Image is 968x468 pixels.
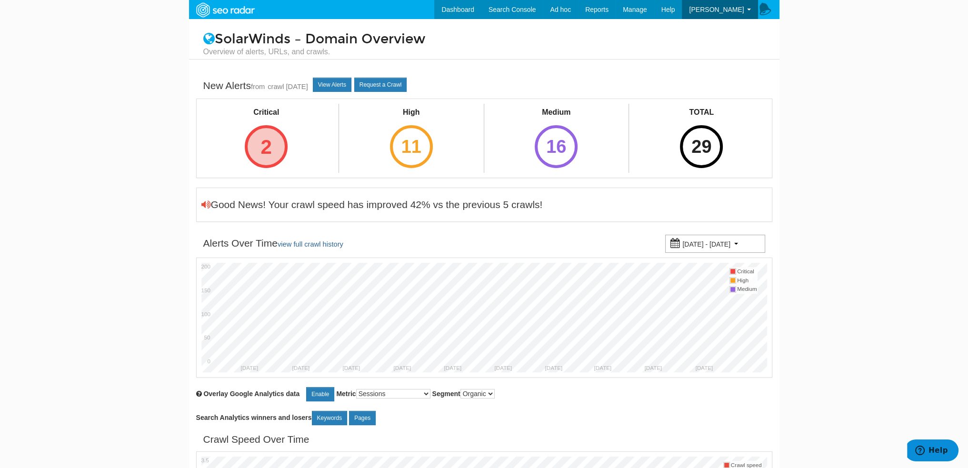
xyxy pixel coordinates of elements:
a: View Alerts [313,78,351,92]
td: Medium [737,285,757,294]
div: 16 [535,125,578,168]
div: Critical [236,107,296,118]
span: Help [661,6,675,13]
td: High [737,276,757,285]
span: Reports [585,6,609,13]
h1: SolarWinds – Domain Overview [196,32,772,57]
div: New Alerts [203,79,308,94]
div: Alerts Over Time [203,236,343,251]
select: Metric [356,389,430,398]
a: Pages [349,411,376,425]
iframe: Opens a widget where you can find more information [907,439,958,463]
label: Search Analytics winners and losers [196,411,376,425]
div: Crawl Speed Over Time [203,432,309,447]
a: view full crawl history [278,240,343,248]
div: High [381,107,441,118]
span: Manage [623,6,647,13]
small: [DATE] - [DATE] [682,240,730,248]
a: Keywords [312,411,348,425]
a: crawl [DATE] [268,83,308,90]
div: 29 [680,125,723,168]
a: Request a Crawl [354,78,407,92]
td: Critical [737,267,757,276]
label: Metric [336,389,430,398]
span: Ad hoc [550,6,571,13]
div: Medium [526,107,586,118]
small: from [251,83,265,90]
span: [PERSON_NAME] [689,6,744,13]
label: Segment [432,389,494,398]
span: Overlay chart with Google Analytics data [203,390,299,398]
a: Enable [306,387,334,401]
select: Segment [460,389,495,398]
div: Good News! Your crawl speed has improved 42% vs the previous 5 crawls! [201,198,543,212]
div: 2 [245,125,288,168]
span: Search Console [489,6,536,13]
small: Overview of alerts, URLs, and crawls. [203,47,765,57]
img: SEORadar [192,1,258,19]
div: TOTAL [671,107,731,118]
div: 11 [390,125,433,168]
